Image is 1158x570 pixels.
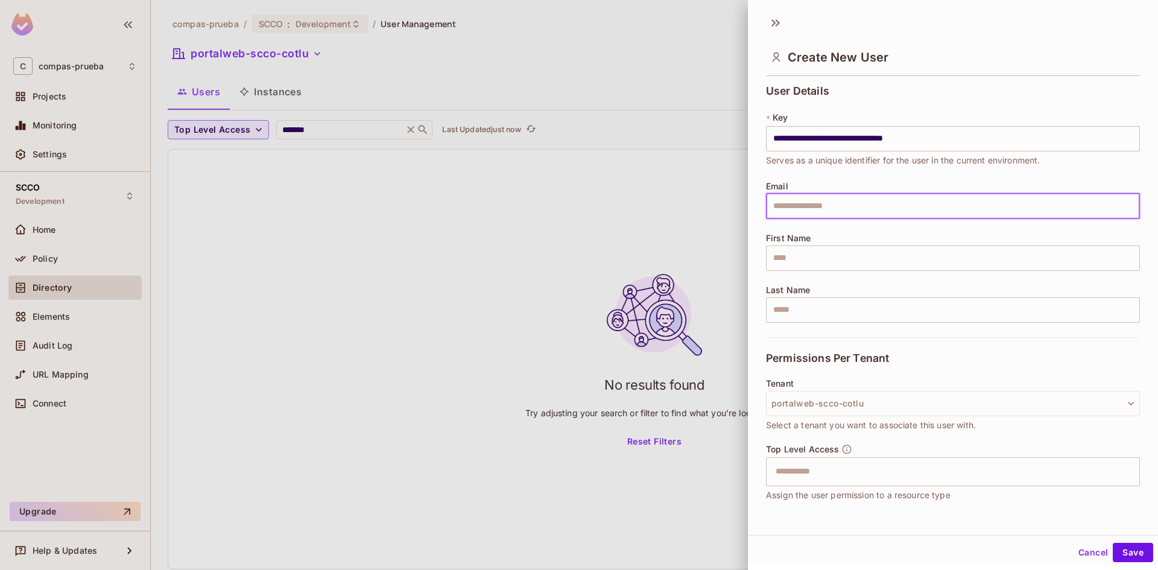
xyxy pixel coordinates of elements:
[766,352,889,364] span: Permissions Per Tenant
[766,182,788,191] span: Email
[766,285,810,295] span: Last Name
[788,50,888,65] span: Create New User
[1113,543,1153,562] button: Save
[766,154,1040,167] span: Serves as a unique identifier for the user in the current environment.
[766,391,1140,416] button: portalweb-scco-cotlu
[766,85,829,97] span: User Details
[1133,470,1136,472] button: Open
[773,113,788,122] span: Key
[766,233,811,243] span: First Name
[766,379,794,388] span: Tenant
[766,445,839,454] span: Top Level Access
[766,489,951,502] span: Assign the user permission to a resource type
[1074,543,1113,562] button: Cancel
[766,419,976,432] span: Select a tenant you want to associate this user with.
